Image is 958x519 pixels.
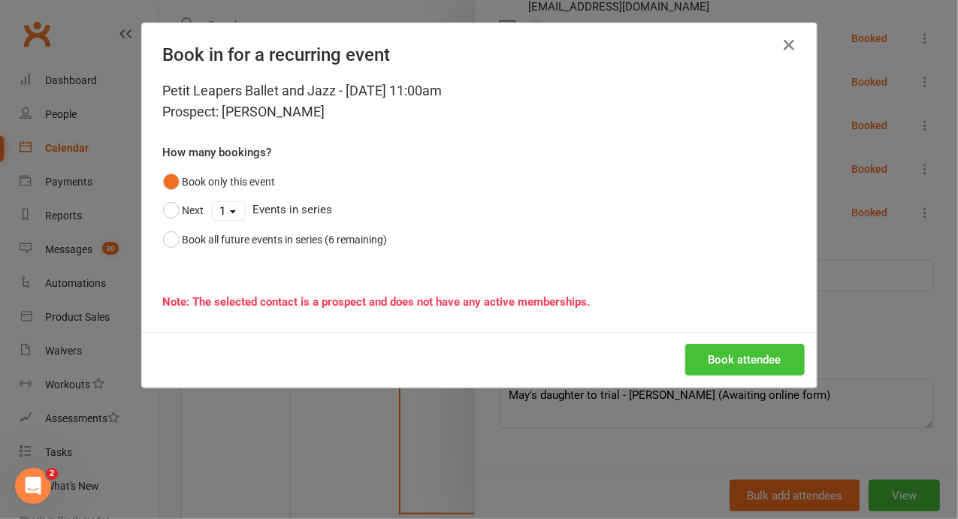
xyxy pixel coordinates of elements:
[163,196,204,225] button: Next
[163,225,388,254] button: Book all future events in series (6 remaining)
[685,344,805,376] button: Book attendee
[163,293,796,311] div: Note: The selected contact is a prospect and does not have any active memberships.
[46,468,58,480] span: 2
[183,231,388,248] div: Book all future events in series (6 remaining)
[15,468,51,504] iframe: Intercom live chat
[163,143,272,161] label: How many bookings?
[163,80,796,122] div: Petit Leapers Ballet and Jazz - [DATE] 11:00am Prospect: [PERSON_NAME]
[163,167,276,196] button: Book only this event
[163,196,796,225] div: Events in series
[163,44,796,65] h4: Book in for a recurring event
[778,33,802,57] button: Close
